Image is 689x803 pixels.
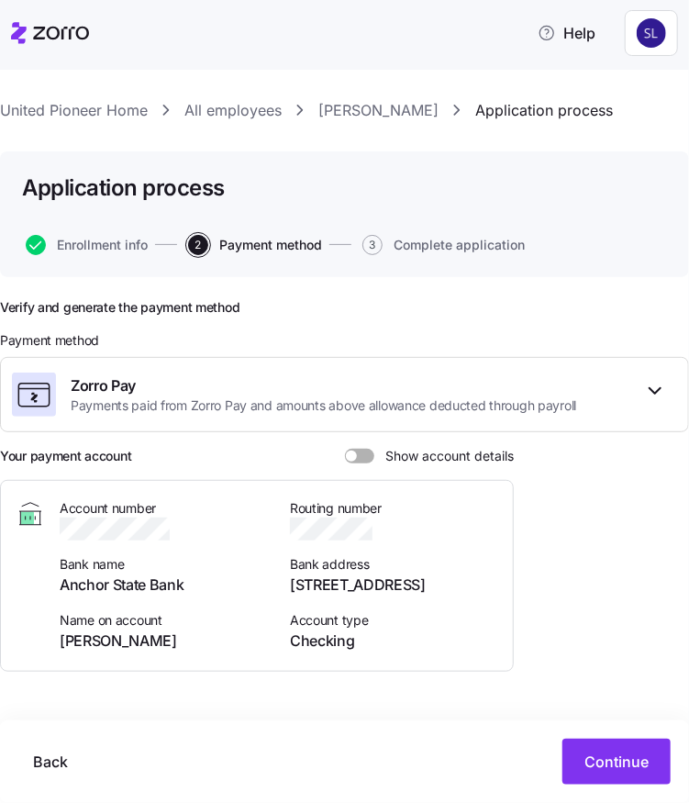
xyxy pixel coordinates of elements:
[362,235,383,255] span: 3
[18,739,83,785] button: Back
[394,239,525,251] span: Complete application
[60,555,268,574] span: Bank name
[60,499,268,518] span: Account number
[374,449,514,463] span: Show account details
[562,739,671,785] button: Continue
[184,99,282,122] a: All employees
[60,611,268,630] span: Name on account
[219,239,322,251] span: Payment method
[475,99,613,122] a: Application process
[362,235,525,255] button: 3Complete application
[71,374,576,397] span: Zorro Pay
[318,99,439,122] a: [PERSON_NAME]
[184,235,322,255] a: 2Payment method
[538,22,595,44] span: Help
[523,15,610,51] button: Help
[60,630,268,652] span: [PERSON_NAME]
[188,235,208,255] span: 2
[290,555,498,574] span: Bank address
[22,235,148,255] a: Enrollment info
[60,574,268,597] span: Anchor State Bank
[290,499,498,518] span: Routing number
[22,173,225,202] h1: Application process
[290,574,498,597] span: [STREET_ADDRESS]
[188,235,322,255] button: 2Payment method
[637,18,666,48] img: 9541d6806b9e2684641ca7bfe3afc45a
[290,611,498,630] span: Account type
[26,235,148,255] button: Enrollment info
[33,751,68,773] span: Back
[71,396,576,415] span: Payments paid from Zorro Pay and amounts above allowance deducted through payroll
[584,751,649,773] span: Continue
[290,630,498,652] span: Checking
[359,235,525,255] a: 3Complete application
[57,239,148,251] span: Enrollment info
